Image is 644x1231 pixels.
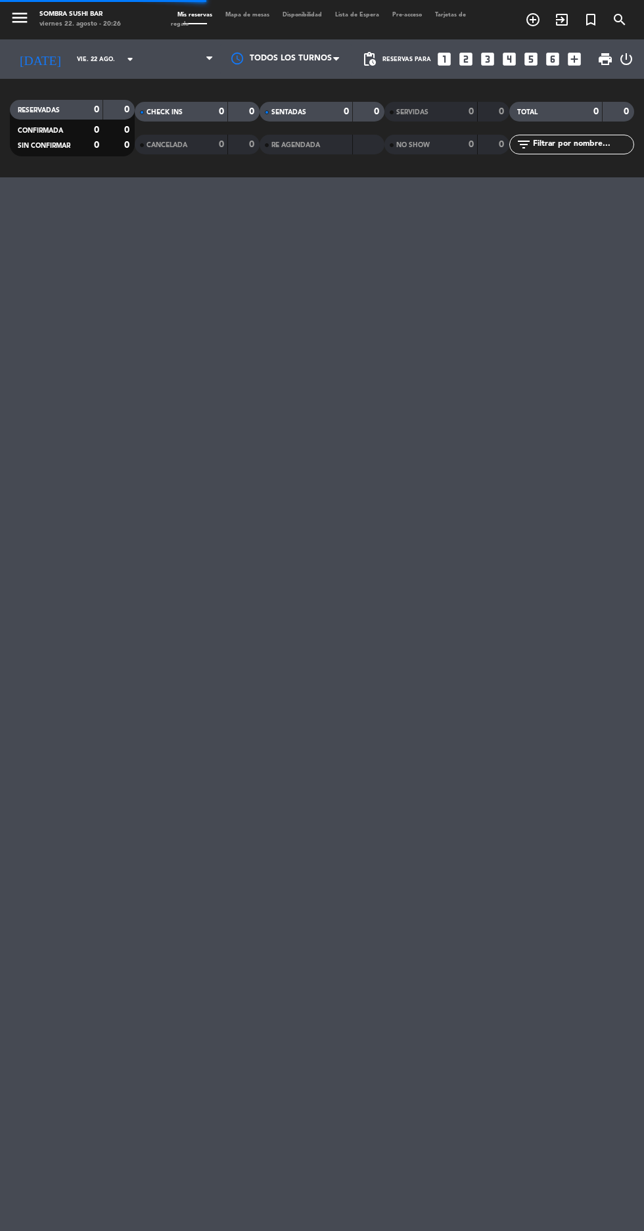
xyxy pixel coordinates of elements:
i: arrow_drop_down [122,51,138,67]
span: SENTADAS [271,109,306,116]
div: Sombra Sushi Bar [39,10,121,20]
strong: 0 [219,140,224,149]
i: looks_6 [544,51,561,68]
div: LOG OUT [618,39,634,79]
span: Mis reservas [171,12,219,18]
strong: 0 [374,107,382,116]
i: looks_4 [501,51,518,68]
span: Disponibilidad [276,12,329,18]
span: Mapa de mesas [219,12,276,18]
strong: 0 [249,140,257,149]
strong: 0 [624,107,632,116]
strong: 0 [94,125,99,135]
span: NO SHOW [396,142,430,148]
strong: 0 [94,105,99,114]
strong: 0 [219,107,224,116]
i: power_settings_new [618,51,634,67]
i: filter_list [516,137,532,152]
i: menu [10,8,30,28]
span: RESERVADAS [18,107,60,114]
i: [DATE] [10,46,70,72]
span: CHECK INS [147,109,183,116]
strong: 0 [124,105,132,114]
strong: 0 [499,140,507,149]
strong: 0 [94,141,99,150]
span: Pre-acceso [386,12,428,18]
strong: 0 [344,107,349,116]
strong: 0 [124,141,132,150]
strong: 0 [593,107,599,116]
span: CONFIRMADA [18,127,63,134]
i: looks_5 [522,51,540,68]
strong: 0 [249,107,257,116]
span: TOTAL [517,109,538,116]
span: RE AGENDADA [271,142,320,148]
button: menu [10,8,30,31]
input: Filtrar por nombre... [532,137,633,152]
strong: 0 [469,107,474,116]
i: exit_to_app [554,12,570,28]
span: pending_actions [361,51,377,67]
i: looks_two [457,51,474,68]
span: print [597,51,613,67]
i: add_circle_outline [525,12,541,28]
strong: 0 [499,107,507,116]
span: SERVIDAS [396,109,428,116]
i: add_box [566,51,583,68]
span: SIN CONFIRMAR [18,143,70,149]
strong: 0 [469,140,474,149]
span: Lista de Espera [329,12,386,18]
strong: 0 [124,125,132,135]
i: looks_3 [479,51,496,68]
i: turned_in_not [583,12,599,28]
div: viernes 22. agosto - 20:26 [39,20,121,30]
span: CANCELADA [147,142,187,148]
i: search [612,12,628,28]
i: looks_one [436,51,453,68]
span: Reservas para [382,56,431,63]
